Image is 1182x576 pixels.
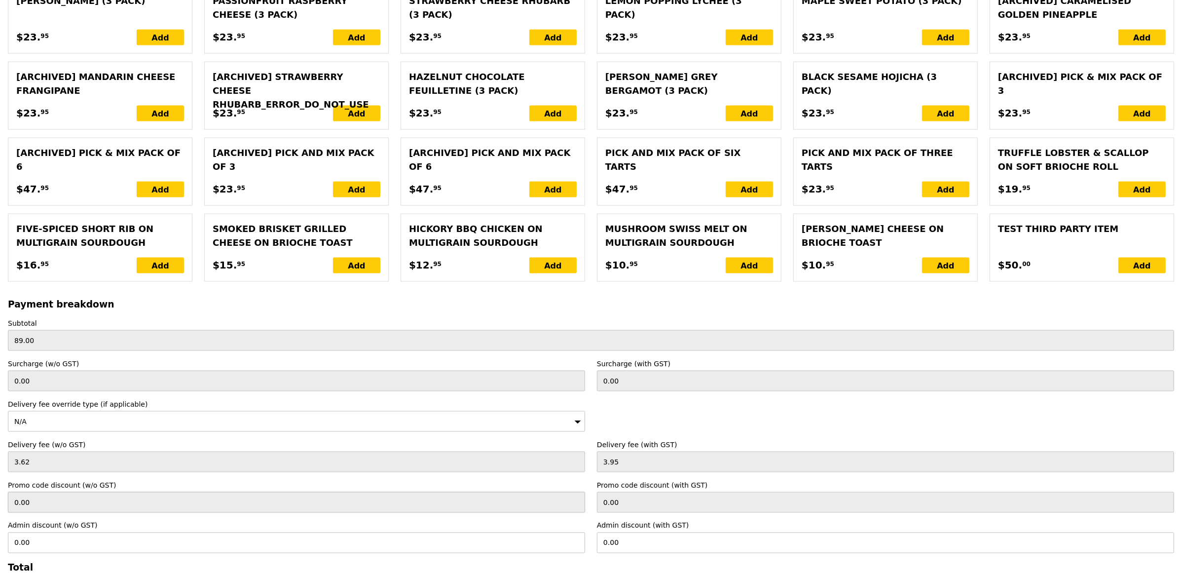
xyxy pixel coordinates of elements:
[998,222,1166,236] div: Test third party item
[605,258,629,272] span: $10.
[213,182,237,196] span: $23.
[14,418,27,425] span: N/A
[802,222,969,250] div: [PERSON_NAME] Cheese on Brioche Toast
[726,182,773,197] div: Add
[8,359,585,369] label: Surcharge (w/o GST)
[922,30,969,45] div: Add
[1022,108,1031,116] span: 95
[333,182,380,197] div: Add
[922,182,969,197] div: Add
[137,30,184,45] div: Add
[1118,106,1166,121] div: Add
[826,184,834,192] span: 95
[16,146,184,174] div: [Archived] Pick & mix pack of 6
[629,260,638,268] span: 95
[16,258,40,272] span: $16.
[922,258,969,273] div: Add
[597,440,1174,450] label: Delivery fee (with GST)
[826,32,834,40] span: 95
[597,359,1174,369] label: Surcharge (with GST)
[1118,258,1166,273] div: Add
[8,299,1174,309] h3: Payment breakdown
[629,108,638,116] span: 95
[40,32,49,40] span: 95
[213,30,237,44] span: $23.
[237,108,245,116] span: 95
[8,318,1174,328] label: Subtotal
[409,182,433,196] span: $47.
[16,30,40,44] span: $23.
[409,222,577,250] div: Hickory BBQ Chicken on Multigrain Sourdough
[529,106,577,121] div: Add
[529,258,577,273] div: Add
[237,32,245,40] span: 95
[16,70,184,98] div: [Archived] Mandarin Cheese Frangipane
[802,258,826,272] span: $10.
[605,106,629,120] span: $23.
[726,258,773,273] div: Add
[802,70,969,98] div: Black Sesame Hojicha (3 pack)
[409,30,433,44] span: $23.
[802,146,969,174] div: Pick and mix pack of three tarts
[802,182,826,196] span: $23.
[1118,30,1166,45] div: Add
[998,182,1022,196] span: $19.
[802,30,826,44] span: $23.
[16,222,184,250] div: Five‑spiced Short Rib on Multigrain Sourdough
[605,146,773,174] div: Pick and mix pack of six tarts
[137,106,184,121] div: Add
[433,108,442,116] span: 95
[137,258,184,273] div: Add
[605,30,629,44] span: $23.
[433,184,442,192] span: 95
[237,260,245,268] span: 95
[605,182,629,196] span: $47.
[433,260,442,268] span: 95
[237,184,245,192] span: 95
[605,70,773,98] div: [PERSON_NAME] Grey Bergamot (3 pack)
[333,258,380,273] div: Add
[8,480,585,490] label: Promo code discount (w/o GST)
[597,480,1174,490] label: Promo code discount (with GST)
[16,182,40,196] span: $47.
[8,521,585,531] label: Admin discount (w/o GST)
[998,106,1022,120] span: $23.
[213,106,237,120] span: $23.
[629,32,638,40] span: 95
[433,32,442,40] span: 95
[409,70,577,98] div: Hazelnut Chocolate Feuilletine (3 pack)
[40,184,49,192] span: 95
[8,440,585,450] label: Delivery fee (w/o GST)
[529,30,577,45] div: Add
[40,260,49,268] span: 95
[629,184,638,192] span: 95
[40,108,49,116] span: 95
[998,70,1166,98] div: [Archived] Pick & mix pack of 3
[8,399,585,409] label: Delivery fee override type (if applicable)
[333,30,380,45] div: Add
[213,222,380,250] div: Smoked Brisket Grilled Cheese on Brioche Toast
[1022,32,1031,40] span: 95
[213,70,380,112] div: [Archived] Strawberry Cheese Rhubarb_error_do_not_use
[409,146,577,174] div: [Archived] Pick and mix pack of 6
[922,106,969,121] div: Add
[597,521,1174,531] label: Admin discount (with GST)
[726,106,773,121] div: Add
[1022,184,1031,192] span: 95
[16,106,40,120] span: $23.
[409,258,433,272] span: $12.
[213,258,237,272] span: $15.
[605,222,773,250] div: Mushroom Swiss Melt on Multigrain Sourdough
[1022,260,1031,268] span: 00
[802,106,826,120] span: $23.
[1118,182,1166,197] div: Add
[333,106,380,121] div: Add
[726,30,773,45] div: Add
[137,182,184,197] div: Add
[213,146,380,174] div: [Archived] Pick and mix pack of 3
[998,30,1022,44] span: $23.
[8,563,1174,573] h3: Total
[409,106,433,120] span: $23.
[998,258,1022,272] span: $50.
[529,182,577,197] div: Add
